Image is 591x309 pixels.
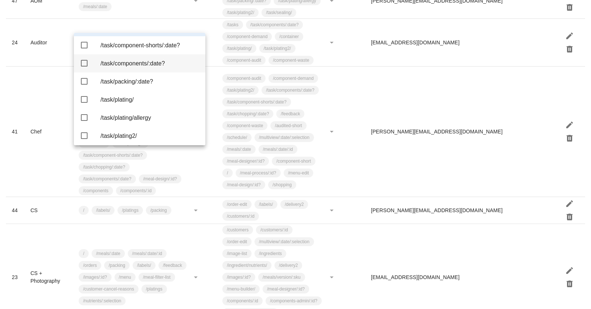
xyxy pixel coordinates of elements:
[100,132,199,139] div: /task/plating2/
[365,19,557,67] td: [EMAIL_ADDRESS][DOMAIN_NAME]
[6,67,24,197] td: 41
[6,197,24,224] td: 44
[100,60,199,67] div: /task/components/:date?
[24,67,66,197] td: Chef
[24,19,66,67] td: Auditor
[100,114,199,121] div: /task/plating/allergy
[6,19,24,67] td: 24
[24,197,66,224] td: CS
[100,78,199,85] div: /task/packing/:date?
[365,197,557,224] td: [PERSON_NAME][EMAIL_ADDRESS][DOMAIN_NAME]
[365,67,557,197] td: [PERSON_NAME][EMAIL_ADDRESS][DOMAIN_NAME]
[100,42,199,49] div: /task/component-shorts/:date?
[100,96,199,103] div: /task/plating/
